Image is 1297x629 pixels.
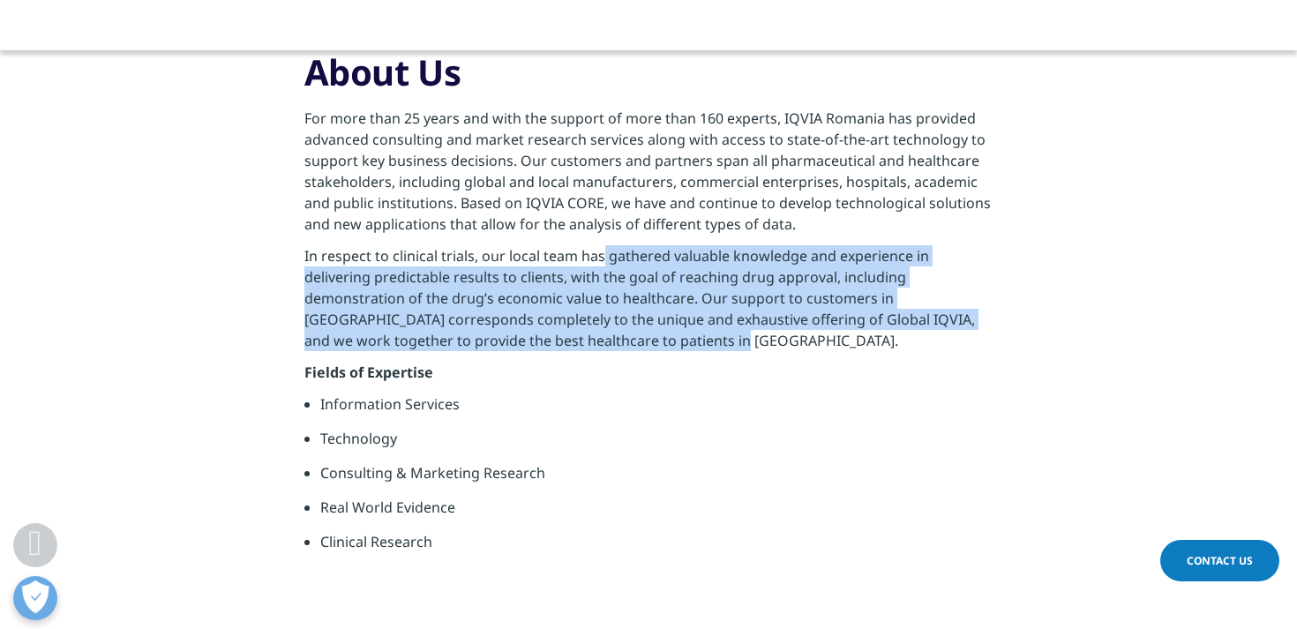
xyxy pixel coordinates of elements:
[320,462,993,497] li: Consulting & Marketing Research
[304,108,993,245] p: For more than 25 years and with the support of more than 160 experts, IQVIA Romania has provided ...
[320,531,993,565] li: Clinical Research
[1160,540,1279,581] a: Contact Us
[304,50,993,108] h3: About Us
[320,428,993,462] li: Technology
[1187,553,1253,568] span: Contact Us
[13,576,57,620] button: Open Preferences
[320,393,993,428] li: Information Services
[304,245,993,362] p: In respect to clinical trials, our local team has gathered valuable knowledge and experience in d...
[304,363,433,382] strong: Fields of Expertise
[320,497,993,531] li: Real World Evidence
